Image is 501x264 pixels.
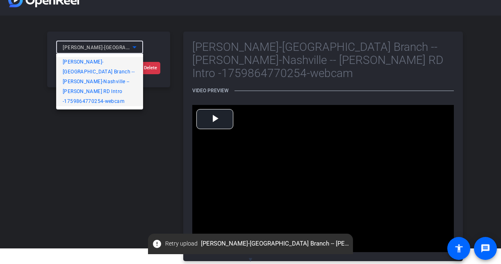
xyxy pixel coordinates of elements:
[248,256,254,263] span: ▼
[165,239,198,248] span: Retry upload
[63,57,137,106] span: [PERSON_NAME]-[GEOGRAPHIC_DATA] Branch -- [PERSON_NAME]-Nashville -- [PERSON_NAME] RD Intro -1759...
[148,237,353,251] span: [PERSON_NAME]-[GEOGRAPHIC_DATA] Branch -- [PERSON_NAME]-Nashville -- [PERSON_NAME] RD Intro -1759...
[152,239,162,249] mat-icon: error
